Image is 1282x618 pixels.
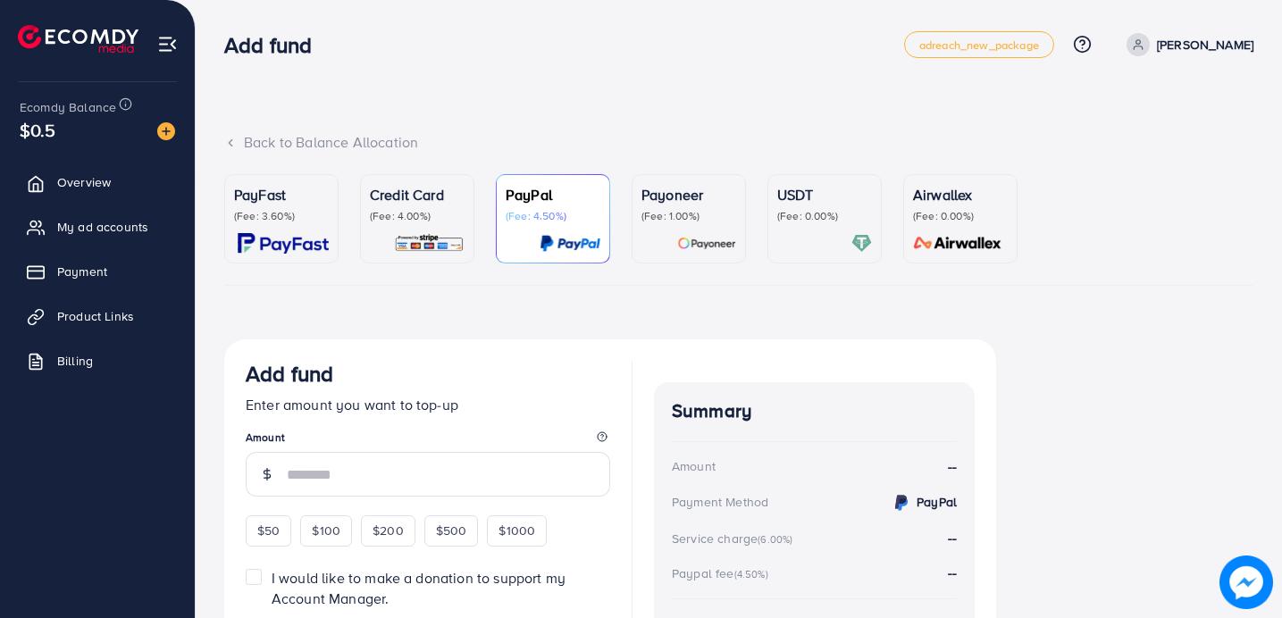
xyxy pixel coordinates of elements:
[224,32,326,58] h3: Add fund
[18,25,138,53] img: logo
[540,233,600,254] img: card
[57,218,148,236] span: My ad accounts
[506,209,600,223] p: (Fee: 4.50%)
[672,400,957,422] h4: Summary
[57,263,107,280] span: Payment
[157,34,178,54] img: menu
[20,98,116,116] span: Ecomdy Balance
[234,209,329,223] p: (Fee: 3.60%)
[948,563,957,582] strong: --
[238,233,329,254] img: card
[13,209,181,245] a: My ad accounts
[246,430,610,452] legend: Amount
[246,394,610,415] p: Enter amount you want to top-up
[13,343,181,379] a: Billing
[246,361,333,387] h3: Add fund
[13,254,181,289] a: Payment
[891,492,912,514] img: credit
[777,184,872,205] p: USDT
[57,173,111,191] span: Overview
[20,117,56,143] span: $0.5
[1119,33,1253,56] a: [PERSON_NAME]
[913,184,1008,205] p: Airwallex
[499,522,535,539] span: $1000
[506,184,600,205] p: PayPal
[641,184,736,205] p: Payoneer
[370,209,465,223] p: (Fee: 4.00%)
[157,122,175,140] img: image
[904,31,1054,58] a: adreach_new_package
[948,528,957,547] strong: --
[436,522,467,539] span: $500
[224,132,1253,153] div: Back to Balance Allocation
[672,564,774,582] div: Paypal fee
[257,522,280,539] span: $50
[913,209,1008,223] p: (Fee: 0.00%)
[758,532,792,547] small: (6.00%)
[13,298,181,334] a: Product Links
[734,567,768,581] small: (4.50%)
[394,233,465,254] img: card
[677,233,736,254] img: card
[672,493,768,511] div: Payment Method
[641,209,736,223] p: (Fee: 1.00%)
[312,522,340,539] span: $100
[672,530,798,547] div: Service charge
[1219,555,1273,609] img: image
[672,457,716,475] div: Amount
[234,184,329,205] p: PayFast
[370,184,465,205] p: Credit Card
[57,307,134,325] span: Product Links
[1157,34,1253,55] p: [PERSON_NAME]
[851,233,872,254] img: card
[908,233,1008,254] img: card
[948,456,957,477] strong: --
[13,164,181,200] a: Overview
[777,209,872,223] p: (Fee: 0.00%)
[272,568,566,608] span: I would like to make a donation to support my Account Manager.
[919,39,1039,51] span: adreach_new_package
[57,352,93,370] span: Billing
[917,493,957,511] strong: PayPal
[373,522,404,539] span: $200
